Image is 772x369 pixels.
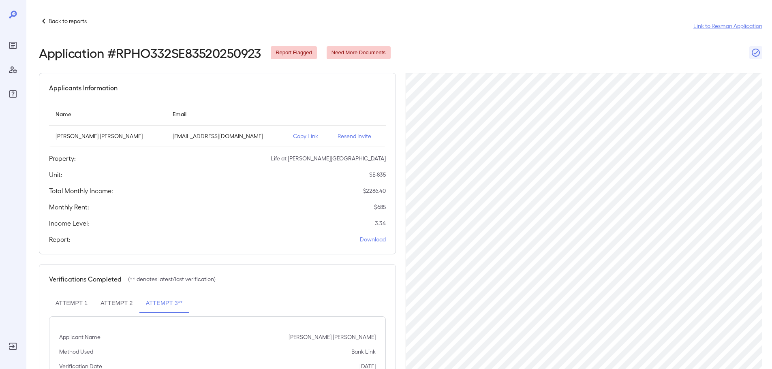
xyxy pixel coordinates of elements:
div: Log Out [6,340,19,353]
p: Back to reports [49,17,87,25]
p: Life at [PERSON_NAME][GEOGRAPHIC_DATA] [271,154,386,162]
table: simple table [49,102,386,147]
h5: Property: [49,154,76,163]
h5: Total Monthly Income: [49,186,113,196]
button: Attempt 1 [49,294,94,313]
p: Resend Invite [338,132,379,140]
th: Name [49,102,166,126]
div: Reports [6,39,19,52]
p: [EMAIL_ADDRESS][DOMAIN_NAME] [173,132,280,140]
p: Applicant Name [59,333,101,341]
span: Need More Documents [327,49,391,57]
p: SE-835 [369,171,386,179]
h5: Verifications Completed [49,274,122,284]
p: (** denotes latest/last verification) [128,275,216,283]
p: $ 685 [374,203,386,211]
div: FAQ [6,87,19,100]
h5: Income Level: [49,218,89,228]
h2: Application # RPHO332SE83520250923 [39,45,261,60]
p: $ 2286.40 [363,187,386,195]
h5: Unit: [49,170,62,179]
h5: Applicants Information [49,83,118,93]
h5: Report: [49,235,71,244]
h5: Monthly Rent: [49,202,89,212]
div: Manage Users [6,63,19,76]
p: [PERSON_NAME] [PERSON_NAME] [289,333,376,341]
p: Bank Link [351,348,376,356]
p: Method Used [59,348,93,356]
p: Copy Link [293,132,325,140]
span: Report Flagged [271,49,317,57]
button: Close Report [749,46,762,59]
a: Link to Resman Application [693,22,762,30]
button: Attempt 3** [139,294,189,313]
button: Attempt 2 [94,294,139,313]
p: [PERSON_NAME] [PERSON_NAME] [56,132,160,140]
p: 3.34 [375,219,386,227]
th: Email [166,102,287,126]
a: Download [360,235,386,243]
